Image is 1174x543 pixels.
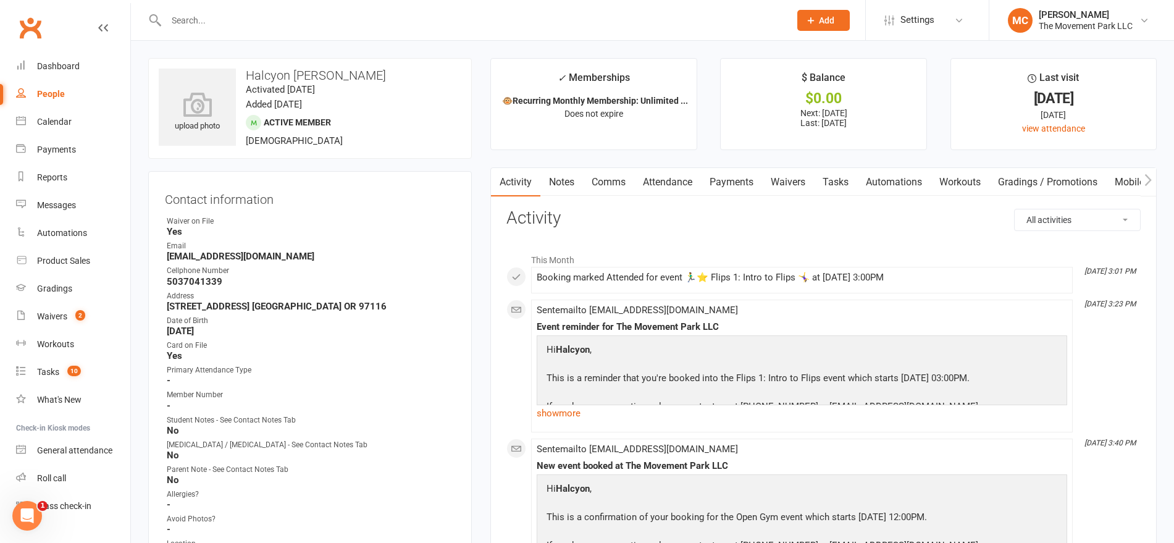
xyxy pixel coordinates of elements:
[962,92,1145,105] div: [DATE]
[15,12,46,43] a: Clubworx
[167,499,455,510] strong: -
[167,315,455,327] div: Date of Birth
[167,265,455,277] div: Cellphone Number
[37,145,76,154] div: Payments
[16,358,130,386] a: Tasks 10
[167,489,455,500] div: Allergies?
[167,350,455,361] strong: Yes
[558,70,630,93] div: Memberships
[543,371,984,389] p: This is a reminder that you're booked into the Flips 1: Intro to Flips event which starts [DATE] ...
[16,53,130,80] a: Dashboard
[37,445,112,455] div: General attendance
[167,326,455,337] strong: [DATE]
[1039,9,1133,20] div: [PERSON_NAME]
[159,92,236,133] div: upload photo
[167,439,455,451] div: [MEDICAL_DATA] / [MEDICAL_DATA] - See Contact Notes Tab
[537,305,738,316] span: Sent email to [EMAIL_ADDRESS][DOMAIN_NAME]
[167,389,455,401] div: Member Number
[75,310,85,321] span: 2
[16,164,130,192] a: Reports
[1084,439,1136,447] i: [DATE] 3:40 PM
[167,216,455,227] div: Waiver on File
[540,168,583,196] a: Notes
[167,524,455,535] strong: -
[37,89,65,99] div: People
[556,483,590,494] strong: Halcyon
[246,99,302,110] time: Added [DATE]
[167,240,455,252] div: Email
[537,444,738,455] span: Sent email to [EMAIL_ADDRESS][DOMAIN_NAME]
[162,12,781,29] input: Search...
[16,136,130,164] a: Payments
[167,513,455,525] div: Avoid Photos?
[246,84,315,95] time: Activated [DATE]
[167,400,455,411] strong: -
[16,80,130,108] a: People
[67,366,81,376] span: 10
[165,188,455,206] h3: Contact information
[802,70,845,92] div: $ Balance
[543,510,984,528] p: This is a confirmation of your booking for the Open Gym event which starts [DATE] 12:00PM.
[37,284,72,293] div: Gradings
[167,375,455,386] strong: -
[1084,267,1136,276] i: [DATE] 3:01 PM
[16,386,130,414] a: What's New
[16,108,130,136] a: Calendar
[16,465,130,492] a: Roll call
[556,344,590,355] strong: Halcyon
[37,117,72,127] div: Calendar
[634,168,701,196] a: Attendance
[167,474,455,486] strong: No
[37,395,82,405] div: What's New
[37,473,66,483] div: Roll call
[167,290,455,302] div: Address
[558,72,566,84] i: ✓
[167,364,455,376] div: Primary Attendance Type
[16,437,130,465] a: General attendance kiosk mode
[37,228,87,238] div: Automations
[900,6,934,34] span: Settings
[797,10,850,31] button: Add
[931,168,989,196] a: Workouts
[167,425,455,436] strong: No
[583,168,634,196] a: Comms
[16,303,130,330] a: Waivers 2
[37,256,90,266] div: Product Sales
[814,168,857,196] a: Tasks
[37,61,80,71] div: Dashboard
[167,464,455,476] div: Parent Note - See Contact Notes Tab
[37,339,74,349] div: Workouts
[37,200,76,210] div: Messages
[167,251,455,262] strong: [EMAIL_ADDRESS][DOMAIN_NAME]
[857,168,931,196] a: Automations
[16,330,130,358] a: Workouts
[564,109,623,119] span: Does not expire
[543,481,984,499] p: Hi ,
[16,275,130,303] a: Gradings
[37,367,59,377] div: Tasks
[16,492,130,520] a: Class kiosk mode
[543,399,984,417] p: If you have any questions please contact us at [PHONE_NUMBER] or [EMAIL_ADDRESS][DOMAIN_NAME].
[38,501,48,511] span: 1
[537,405,1067,422] a: show more
[502,96,688,106] strong: 🐵Recurring Monthly Membership: Unlimited ...
[701,168,762,196] a: Payments
[506,209,1141,228] h3: Activity
[491,168,540,196] a: Activity
[167,301,455,312] strong: [STREET_ADDRESS] [GEOGRAPHIC_DATA] OR 97116
[762,168,814,196] a: Waivers
[1022,124,1085,133] a: view attendance
[1084,300,1136,308] i: [DATE] 3:23 PM
[1028,70,1079,92] div: Last visit
[37,172,67,182] div: Reports
[159,69,461,82] h3: Halcyon [PERSON_NAME]
[167,226,455,237] strong: Yes
[167,415,455,426] div: Student Notes - See Contact Notes Tab
[989,168,1106,196] a: Gradings / Promotions
[962,108,1145,122] div: [DATE]
[732,92,915,105] div: $0.00
[16,219,130,247] a: Automations
[264,117,331,127] span: Active member
[537,322,1067,332] div: Event reminder for The Movement Park LLC
[819,15,834,25] span: Add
